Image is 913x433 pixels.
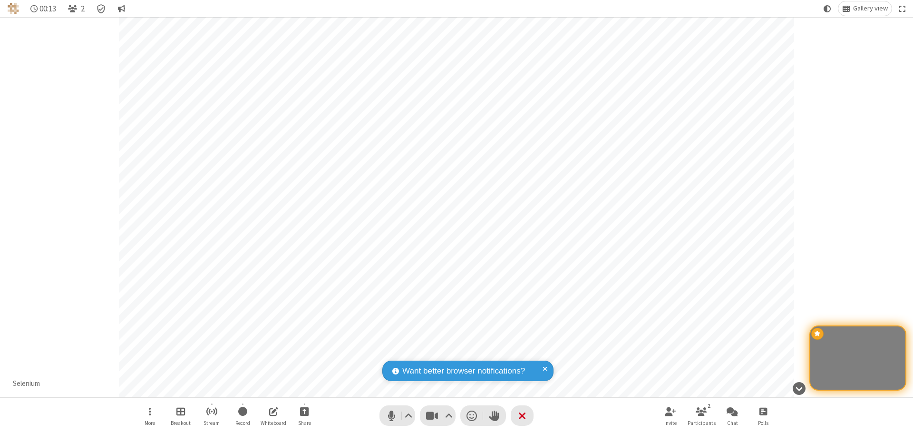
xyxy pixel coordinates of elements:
button: Open participant list [64,1,88,16]
div: 2 [705,402,713,410]
button: Hide [789,377,809,400]
button: Start streaming [197,402,226,429]
button: End or leave meeting [511,405,534,426]
span: Record [235,420,250,426]
button: Mute (⌘+Shift+A) [379,405,415,426]
button: Stop video (⌘+Shift+V) [420,405,456,426]
span: Want better browser notifications? [402,365,525,377]
button: Manage Breakout Rooms [166,402,195,429]
button: Invite participants (⌘+Shift+I) [656,402,685,429]
button: Open menu [136,402,164,429]
button: Raise hand [483,405,506,426]
span: Share [298,420,311,426]
button: Start sharing [290,402,319,429]
span: 00:13 [39,4,56,13]
button: Using system theme [820,1,835,16]
span: Polls [758,420,768,426]
button: Open shared whiteboard [259,402,288,429]
button: Open poll [749,402,777,429]
div: Selenium [10,378,44,389]
span: Stream [204,420,220,426]
div: Timer [27,1,60,16]
button: Audio settings [402,405,415,426]
button: Open participant list [687,402,716,429]
div: Meeting details Encryption enabled [92,1,110,16]
button: Video setting [443,405,456,426]
span: Chat [727,420,738,426]
button: Fullscreen [895,1,910,16]
button: Send a reaction [460,405,483,426]
button: Change layout [838,1,892,16]
span: More [145,420,155,426]
button: Open chat [718,402,747,429]
span: Invite [664,420,677,426]
img: QA Selenium DO NOT DELETE OR CHANGE [8,3,19,14]
span: Whiteboard [261,420,286,426]
span: Participants [688,420,716,426]
button: Start recording [228,402,257,429]
span: Breakout [171,420,191,426]
span: Gallery view [853,5,888,12]
span: 2 [81,4,85,13]
button: Conversation [114,1,129,16]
